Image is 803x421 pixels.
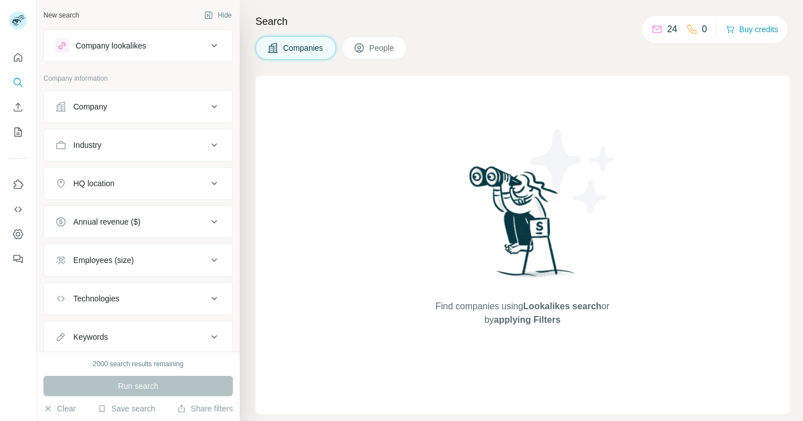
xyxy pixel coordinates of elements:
[523,121,624,222] img: Surfe Illustration - Stars
[73,178,114,189] div: HQ location
[44,285,232,312] button: Technologies
[73,293,120,304] div: Technologies
[702,23,707,36] p: 0
[73,139,102,151] div: Industry
[196,7,240,24] button: Hide
[44,208,232,235] button: Annual revenue ($)
[9,122,27,142] button: My lists
[432,300,612,327] span: Find companies using or by
[9,97,27,117] button: Enrich CSV
[255,14,789,29] h4: Search
[9,249,27,269] button: Feedback
[44,131,232,159] button: Industry
[9,47,27,68] button: Quick start
[667,23,677,36] p: 24
[9,199,27,220] button: Use Surfe API
[464,163,581,289] img: Surfe Illustration - Woman searching with binoculars
[177,403,233,414] button: Share filters
[44,32,232,59] button: Company lookalikes
[44,323,232,350] button: Keywords
[73,255,134,266] div: Employees (size)
[73,331,108,343] div: Keywords
[44,93,232,120] button: Company
[44,170,232,197] button: HQ location
[9,174,27,195] button: Use Surfe on LinkedIn
[43,10,79,20] div: New search
[9,224,27,244] button: Dashboard
[43,403,76,414] button: Clear
[494,315,561,324] span: applying Filters
[43,73,233,84] p: Company information
[76,40,146,51] div: Company lookalikes
[44,247,232,274] button: Employees (size)
[93,359,184,369] div: 2000 search results remaining
[523,301,602,311] span: Lookalikes search
[283,42,324,54] span: Companies
[9,72,27,93] button: Search
[726,21,778,37] button: Buy credits
[73,216,140,227] div: Annual revenue ($)
[98,403,155,414] button: Save search
[73,101,107,112] div: Company
[369,42,395,54] span: People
